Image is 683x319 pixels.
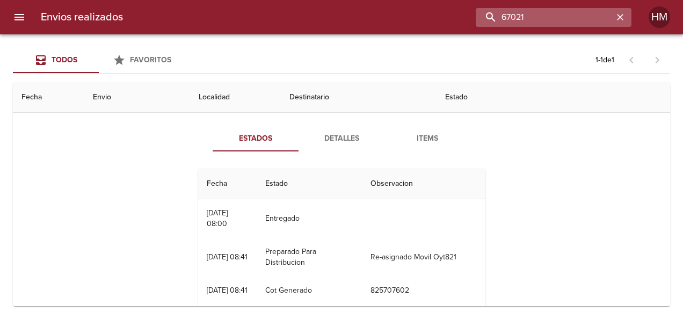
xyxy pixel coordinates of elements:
th: Localidad [190,82,281,113]
p: 1 - 1 de 1 [595,55,614,66]
span: Todos [52,55,77,64]
h6: Envios realizados [41,9,123,26]
div: [DATE] 08:00 [207,208,228,228]
div: [DATE] 08:41 [207,286,248,295]
div: [DATE] 08:41 [207,252,248,262]
td: Cot Generado [257,277,362,305]
div: Tabs detalle de guia [213,126,470,151]
input: buscar [476,8,613,27]
div: Tabs Envios [13,47,185,73]
button: menu [6,4,32,30]
th: Envio [84,82,190,113]
span: Detalles [305,132,378,146]
span: Pagina anterior [619,54,644,65]
th: Estado [437,82,670,113]
th: Observacion [362,169,485,199]
th: Estado [257,169,362,199]
span: Estados [219,132,292,146]
span: Pagina siguiente [644,47,670,73]
th: Destinatario [281,82,437,113]
th: Fecha [13,82,84,113]
td: Re-asignado Movil Oyt821 [362,238,485,277]
th: Fecha [198,169,257,199]
td: 825707602 [362,277,485,305]
td: Entregado [257,199,362,238]
span: Favoritos [130,55,171,64]
div: Abrir información de usuario [649,6,670,28]
span: Items [391,132,464,146]
td: Preparado Para Distribucion [257,238,362,277]
div: HM [649,6,670,28]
